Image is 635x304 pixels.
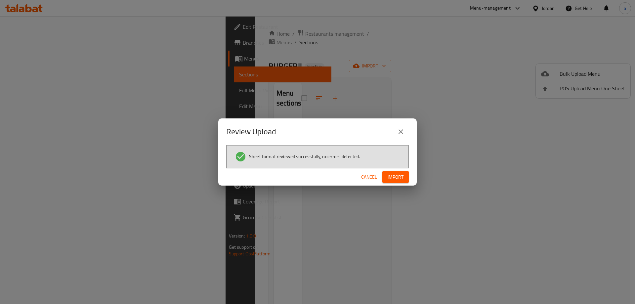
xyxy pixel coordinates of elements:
[361,173,377,181] span: Cancel
[388,173,403,181] span: Import
[226,126,276,137] h2: Review Upload
[359,171,380,183] button: Cancel
[382,171,409,183] button: Import
[249,153,360,160] span: Sheet format reviewed successfully, no errors detected.
[393,124,409,140] button: close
